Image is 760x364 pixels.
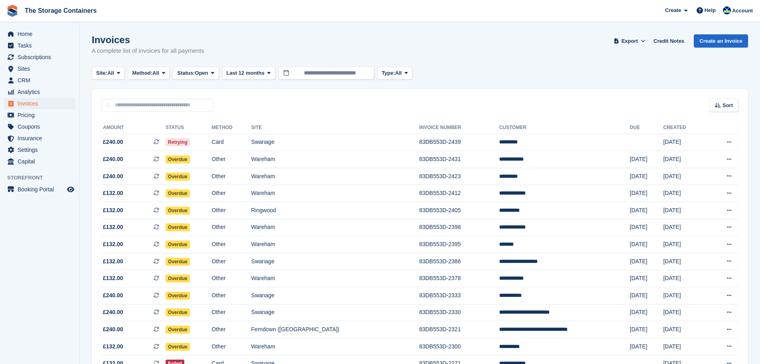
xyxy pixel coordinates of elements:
[4,63,75,74] a: menu
[251,202,419,219] td: Ringwood
[18,156,65,167] span: Capital
[419,304,499,321] td: 83DB553D-2330
[7,174,79,182] span: Storefront
[166,173,190,181] span: Overdue
[732,7,753,15] span: Account
[419,185,499,202] td: 83DB553D-2412
[705,6,716,14] span: Help
[419,168,499,185] td: 83DB553D-2423
[212,338,251,355] td: Other
[212,151,251,168] td: Other
[665,6,681,14] span: Create
[419,219,499,236] td: 83DB553D-2398
[663,219,707,236] td: [DATE]
[212,168,251,185] td: Other
[663,134,707,151] td: [DATE]
[419,338,499,355] td: 83DB553D-2300
[251,321,419,338] td: Ferndown ([GEOGRAPHIC_DATA])
[18,121,65,132] span: Coupons
[419,121,499,134] th: Invoice Number
[103,223,123,231] span: £132.00
[251,270,419,287] td: Wareham
[4,75,75,86] a: menu
[612,34,647,48] button: Export
[103,155,123,163] span: £240.00
[96,69,107,77] span: Site:
[251,304,419,321] td: Swanage
[630,253,663,270] td: [DATE]
[419,287,499,304] td: 83DB553D-2333
[103,189,123,197] span: £132.00
[212,121,251,134] th: Method
[419,270,499,287] td: 83DB553D-2378
[212,304,251,321] td: Other
[166,241,190,249] span: Overdue
[212,236,251,253] td: Other
[630,321,663,338] td: [DATE]
[18,144,65,155] span: Settings
[663,270,707,287] td: [DATE]
[212,202,251,219] td: Other
[251,185,419,202] td: Wareham
[663,304,707,321] td: [DATE]
[212,287,251,304] td: Other
[22,4,100,17] a: The Storage Containers
[419,321,499,338] td: 83DB553D-2321
[4,28,75,40] a: menu
[103,172,123,181] span: £240.00
[622,37,638,45] span: Export
[694,34,748,48] a: Create an Invoice
[630,121,663,134] th: Due
[166,121,212,134] th: Status
[251,219,419,236] td: Wareham
[251,287,419,304] td: Swanage
[18,40,65,51] span: Tasks
[6,5,18,17] img: stora-icon-8386f47178a22dfd0bd8f6a31ec36ba5ce8667c1dd55bd0f319d3a0aa187defe.svg
[103,325,123,334] span: £240.00
[92,34,204,45] h1: Invoices
[4,144,75,155] a: menu
[4,98,75,109] a: menu
[663,236,707,253] td: [DATE]
[18,75,65,86] span: CRM
[166,223,190,231] span: Overdue
[663,202,707,219] td: [DATE]
[227,69,265,77] span: Last 12 months
[395,69,402,77] span: All
[4,52,75,63] a: menu
[18,109,65,121] span: Pricing
[18,86,65,97] span: Analytics
[499,121,630,134] th: Customer
[663,338,707,355] td: [DATE]
[107,69,114,77] span: All
[251,151,419,168] td: Wareham
[4,109,75,121] a: menu
[166,138,190,146] span: Retrying
[103,308,123,316] span: £240.00
[18,184,65,195] span: Booking Portal
[103,240,123,249] span: £132.00
[4,156,75,167] a: menu
[251,121,419,134] th: Site
[18,63,65,74] span: Sites
[18,133,65,144] span: Insurance
[166,155,190,163] span: Overdue
[419,253,499,270] td: 83DB553D-2386
[166,343,190,351] span: Overdue
[101,121,166,134] th: Amount
[663,321,707,338] td: [DATE]
[222,67,275,80] button: Last 12 months
[173,67,219,80] button: Status: Open
[723,6,731,14] img: Stacy Williams
[722,101,733,109] span: Sort
[630,304,663,321] td: [DATE]
[166,274,190,282] span: Overdue
[663,287,707,304] td: [DATE]
[103,138,123,146] span: £240.00
[212,219,251,236] td: Other
[251,134,419,151] td: Swanage
[166,258,190,266] span: Overdue
[103,342,123,351] span: £132.00
[663,168,707,185] td: [DATE]
[650,34,687,48] a: Credit Notes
